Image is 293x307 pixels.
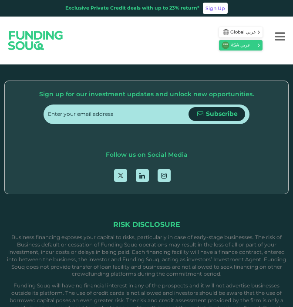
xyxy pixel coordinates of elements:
[1,23,70,58] img: Logo
[158,169,171,182] a: open Instagram
[4,234,289,278] p: Business financing exposes your capital to risks, particularly in case of early-stage businesses....
[267,20,293,55] button: Menu
[203,3,228,14] a: Sign Up
[118,173,123,178] img: twitter
[39,90,254,100] div: Sign up for our investment updates and unlock new opportunities.
[113,220,180,230] span: Risk Disclosure
[106,150,188,161] div: Follow us on Social Media
[189,107,245,121] button: Subscribe
[230,42,257,49] span: KSA عربي
[223,29,229,35] img: SA Flag
[230,29,257,36] span: Global عربي
[136,169,149,182] a: open Linkedin
[206,111,238,117] span: Subscribe
[114,169,127,182] a: open Twitter
[65,5,199,12] div: Exclusive Private Credit deals with up to 23% return*
[48,105,189,124] input: Enter your email address
[222,41,229,49] img: SA Flag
